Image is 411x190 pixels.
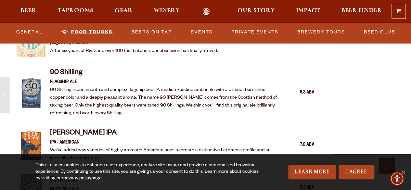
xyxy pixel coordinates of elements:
h4: 90 Shilling [50,68,278,79]
a: Learn More [288,165,336,179]
span: Beer [20,8,36,13]
p: We've added new varieties of highly aromatic American hops to create a distinctive bitterness pro... [50,147,278,162]
a: Gear [110,8,137,15]
a: Beers on Tap [129,24,174,39]
span: Our Story [238,8,275,13]
a: Taprooms [53,8,97,15]
h4: [PERSON_NAME] IPA [50,129,278,139]
p: After six years of R&D and over 100 test batches, our obsession has finally arrived. [50,47,218,55]
a: Beer Finder [337,8,386,15]
a: General [14,24,45,39]
a: Brewery Tours [295,24,348,39]
div: 7.0 ABV [282,141,314,149]
span: Gear [115,8,133,13]
a: I Agree [339,165,374,179]
a: privacy policy [63,176,91,181]
p: 90 Shilling is our smooth and complex flagship beer. A medium-bodied amber ale with a distinct bu... [50,86,278,118]
a: Odell Home [194,8,218,15]
a: Private Events [229,24,281,39]
div: This site uses cookies to enhance user experience, analyze site usage and provide a personalized ... [35,162,263,182]
a: Events [188,24,215,39]
span: Winery [154,8,180,13]
div: 5.3 ABV [282,89,314,97]
a: Impact [292,8,324,15]
div: Accessibility Menu [390,171,404,186]
img: Item Thumbnail [16,131,46,160]
p: IPA - AMERICAN [50,139,278,147]
span: Beer Finder [341,8,382,13]
p: FLAGSHIP ALE [50,79,278,86]
p: [US_STATE] PILSNER [50,40,218,47]
img: Item Thumbnail [16,78,46,108]
a: Food Trucks [58,24,115,39]
a: Beer [16,8,41,15]
span: Impact [296,8,320,13]
a: Winery [149,8,184,15]
a: Our Story [233,8,279,15]
a: Beer Club [361,24,397,39]
span: Taprooms [58,8,93,13]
